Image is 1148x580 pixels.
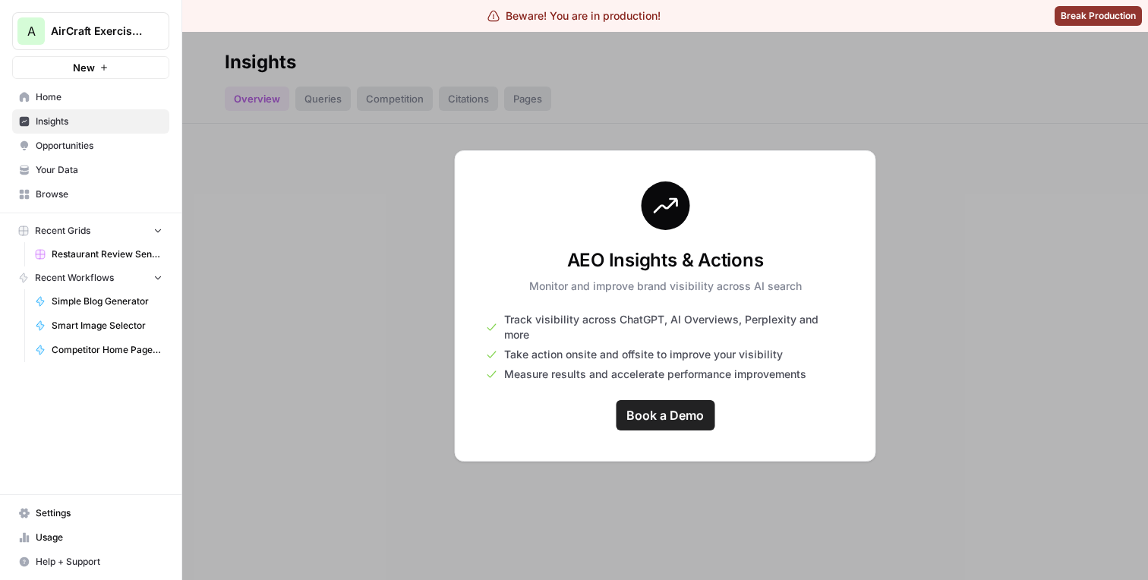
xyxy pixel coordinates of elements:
span: Opportunities [36,139,162,153]
span: New [73,60,95,75]
a: Settings [12,501,169,525]
p: Monitor and improve brand visibility across AI search [529,279,802,294]
span: Recent Workflows [35,271,114,285]
button: New [12,56,169,79]
span: Take action onsite and offsite to improve your visibility [504,347,783,362]
a: Competitor Home Page Analyzer [28,338,169,362]
span: Home [36,90,162,104]
span: Track visibility across ChatGPT, AI Overviews, Perplexity and more [504,312,845,342]
span: AirCraft Exercises [51,24,143,39]
a: Browse [12,182,169,206]
a: Opportunities [12,134,169,158]
span: A [27,22,36,40]
span: Recent Grids [35,224,90,238]
a: Home [12,85,169,109]
span: Your Data [36,163,162,177]
span: Book a Demo [626,406,704,424]
a: Usage [12,525,169,550]
button: Recent Grids [12,219,169,242]
span: Browse [36,188,162,201]
span: Insights [36,115,162,128]
a: Restaurant Review Sentiment Analyzer Grid [28,242,169,266]
span: Simple Blog Generator [52,295,162,308]
button: Break Production [1055,6,1142,26]
span: Help + Support [36,555,162,569]
span: Measure results and accelerate performance improvements [504,367,806,382]
span: Restaurant Review Sentiment Analyzer Grid [52,247,162,261]
a: Your Data [12,158,169,182]
h3: AEO Insights & Actions [529,248,802,273]
span: Smart Image Selector [52,319,162,333]
a: Smart Image Selector [28,314,169,338]
a: Insights [12,109,169,134]
button: Help + Support [12,550,169,574]
span: Usage [36,531,162,544]
span: Settings [36,506,162,520]
a: Book a Demo [616,400,714,430]
span: Break Production [1061,9,1136,23]
span: Competitor Home Page Analyzer [52,343,162,357]
button: Recent Workflows [12,266,169,289]
div: Beware! You are in production! [487,8,661,24]
button: Workspace: AirCraft Exercises [12,12,169,50]
a: Simple Blog Generator [28,289,169,314]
